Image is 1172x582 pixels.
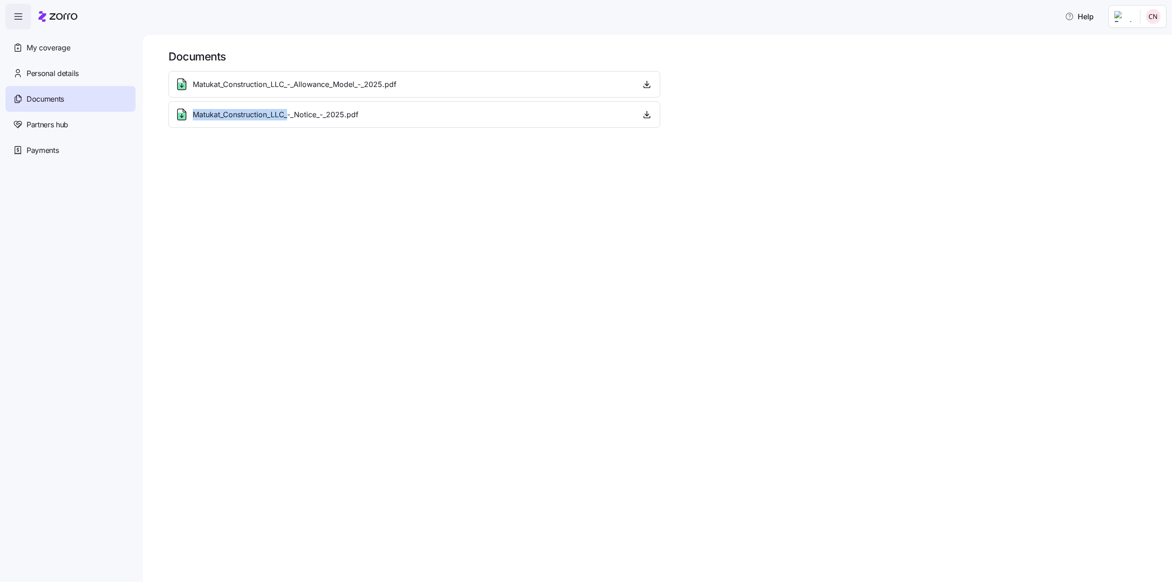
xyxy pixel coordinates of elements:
[1114,11,1133,22] img: Employer logo
[27,93,64,105] span: Documents
[5,86,136,112] a: Documents
[27,42,70,54] span: My coverage
[193,109,358,120] span: Matukat_Construction_LLC_-_Notice_-_2025.pdf
[168,49,1159,64] h1: Documents
[27,68,79,79] span: Personal details
[1058,7,1101,26] button: Help
[5,137,136,163] a: Payments
[27,145,59,156] span: Payments
[27,119,68,131] span: Partners hub
[5,35,136,60] a: My coverage
[1065,11,1094,22] span: Help
[5,112,136,137] a: Partners hub
[1146,9,1161,24] img: 9798aebf3dd2c83447ec9ff60e76cbd9
[5,60,136,86] a: Personal details
[193,79,396,90] span: Matukat_Construction_LLC_-_Allowance_Model_-_2025.pdf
